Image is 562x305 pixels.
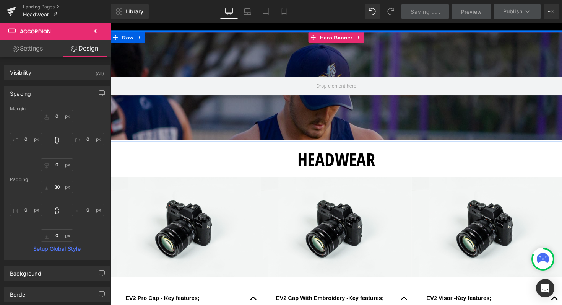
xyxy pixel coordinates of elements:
span: Publish [503,8,522,15]
input: 0 [72,204,104,216]
span: Row [10,9,25,21]
span: Hero Banner [213,9,250,21]
a: New Library [111,4,149,19]
div: Padding [10,177,104,182]
div: Background [10,266,41,277]
div: Open Intercom Messenger [536,279,554,297]
div: (All) [96,65,104,78]
button: Redo [383,4,398,19]
input: 0 [10,133,42,145]
strong: Key features; [354,279,390,285]
button: Undo [365,4,380,19]
a: Setup Global Style [10,246,104,252]
button: More [544,4,559,19]
input: 0 [41,181,73,193]
span: Accordion [20,28,51,34]
strong: EV2 Pro Cap - Key features; [15,279,91,285]
div: Spacing [10,86,31,97]
div: Border [10,287,27,298]
a: Laptop [238,4,257,19]
input: 0 [41,229,73,242]
a: Desktop [220,4,238,19]
span: Library [125,8,143,15]
a: Mobile [275,4,293,19]
span: Saving [411,8,430,15]
div: Margin [10,106,104,111]
input: 0 [72,133,104,145]
a: Tablet [257,4,275,19]
span: Preview [461,8,482,16]
input: 0 [41,110,73,122]
input: 0 [41,158,73,171]
a: Design [57,40,112,57]
button: Publish [494,4,541,19]
div: Visibility [10,65,31,76]
a: Preview [452,4,491,19]
span: EV2 Cap With Embroidery - [169,279,244,285]
a: Expand / Collapse [250,9,260,21]
a: Landing Pages [23,4,111,10]
input: 0 [10,204,42,216]
span: Headwear [23,11,49,18]
span: EV2 Visor - [324,279,354,285]
strong: Key features; [244,279,280,285]
a: Expand / Collapse [25,9,35,21]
